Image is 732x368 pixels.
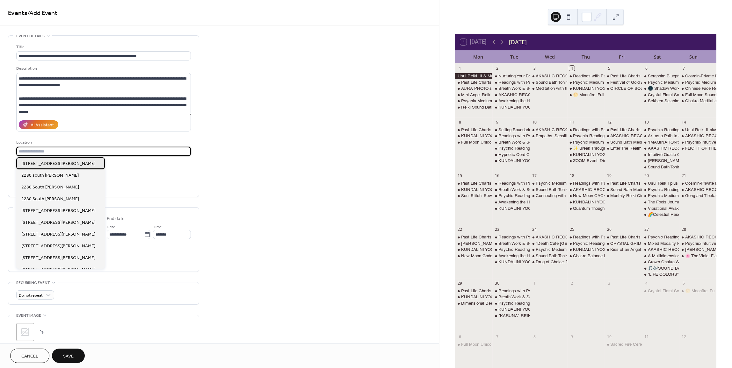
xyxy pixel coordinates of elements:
div: AKASHIC RECORDS READING with Valeri (& Other Psychic Services) [679,133,716,139]
div: 7 [681,66,686,71]
div: Sekhem-Seichim-Reiki Healing Circle with Sean [642,98,679,104]
div: Psychic/Intuitive Development Group with Crista [679,139,716,145]
div: Cosmin-Private Event [685,180,726,186]
div: Meditation with the Ascended Masters with [PERSON_NAME] [536,86,652,91]
div: Crystal Floral Sound Bath w/ Elowynn [648,92,719,98]
div: Breath Work & Sound Bath Meditation with [PERSON_NAME] [498,139,614,145]
div: Description [16,65,190,72]
div: KUNDALINI YOGA [573,86,609,91]
div: 13 [644,119,649,125]
div: New Moon Goddess Activation Meditation with Leeza [455,253,492,259]
div: Readings with Psychic Medium Ashley Jodra [567,127,605,133]
div: Enter The Realm of Faerie - Guided Meditation [610,145,696,151]
div: New Moon CACAO Ceremony & Drumming Circle with Gayla [567,193,605,199]
div: New Moon CACAO Ceremony & Drumming Circle with [PERSON_NAME] [573,193,712,199]
div: KUNDALINI YOGA [492,104,530,110]
div: Readings with Psychic Medium Ashley Jodra [567,73,605,79]
div: 24 [532,227,537,232]
div: 20 [644,173,649,179]
div: AKASHIC RECORDS READING with [PERSON_NAME] (& Other Psychic Services) [536,73,696,79]
div: ZOOM Event: Dimensional Deep Dive with the Council -CHANNELING with Karen [567,158,605,164]
div: Full Moon Unicorn Reiki Circle with Leeza [455,139,492,145]
div: 4 [569,66,575,71]
div: Readings with Psychic Medium [PERSON_NAME] [498,180,594,186]
div: Setting Boundaries Group Repatterning on Zoom [492,127,530,133]
div: KUNDALINI YOGA [455,187,492,193]
div: Usui Reiki II plus Holy Fire Certification Class with Gayla [679,127,716,133]
div: Nurturing Your Body Group Repatterning on Zoom [498,73,590,79]
div: Past Life Charts or Oracle Readings with [PERSON_NAME] [610,73,723,79]
span: Save [63,353,74,360]
div: Crystal Floral Sound Bath w/ Elowynn [642,92,679,98]
div: 21 [681,173,686,179]
div: Hypnotic Cord Cutting Class with April [498,152,570,158]
div: Psychic Medium Floor Day with Crista [455,98,492,104]
div: AKASHIC RECORDS READING with [PERSON_NAME] (& Other Psychic Services) [536,234,696,240]
div: Seraphim Blueprint-Level II Sacred Geometry Certification Class with Sean [642,73,679,79]
div: Readings with Psychic Medium Ashley Jodra [492,133,530,139]
div: [PERSON_NAME] "Channeling Session" [461,241,538,246]
div: Psychic Medium Floor Day with [DEMOGRAPHIC_DATA] [573,139,681,145]
div: AKASHIC RECORDS READING with Valeri (& Other Psychic Services) [530,127,567,133]
div: Soul Stitch: Sewing Your Spirit Poppet with Elowynn [455,193,492,199]
div: Past Life Charts or Oracle Readings with [PERSON_NAME] [610,234,723,240]
div: Fri [604,50,640,63]
div: Sound Bath Toning Meditation with Singing Bowls & Channeled Light Language & Song [530,253,567,259]
div: 3 [532,66,537,71]
div: Gong and Tibetan Sound Bowls Bath: Heart Chakra Cleanse [679,193,716,199]
div: 28 [681,227,686,232]
div: Breath Work & Sound Bath Meditation with Karen [492,86,530,91]
div: KUNDALINI YOGA [498,206,534,211]
div: Past Life Charts or Oracle Readings with [PERSON_NAME] [461,127,574,133]
div: AKASHIC RECORDS READING with Valeri (& Other Psychic Services) [642,247,679,252]
div: [DATE] [509,38,527,46]
div: "Death Café Las Vegas" [530,241,567,246]
button: Cancel [10,349,49,363]
div: Psychic Medium Floor Day with Crista [567,139,605,145]
div: Sound Bath Meditation! with Kelli [605,187,642,193]
div: AKASHIC RECORDS READING with Valeri (& Other Psychic Services) [679,187,716,193]
div: Mon [460,50,496,63]
div: Past Life Charts or Oracle Readings with [PERSON_NAME] [461,180,574,186]
button: AI Assistant [19,120,58,129]
div: Awakening the Heart: A Journey to Inner Peace with Valeri [492,199,530,205]
div: ✨ Break Through the Fear of Embodying Your Light ✨with Rose [567,145,605,151]
div: AKASHIC RECORDS READING with Valeri (& Other Psychic Services) [567,187,605,193]
div: Psychic Medium Floor Day with [DEMOGRAPHIC_DATA] [536,247,643,252]
div: KUNDALINI YOGA [498,259,534,265]
div: Psychic Readings Floor Day with Gayla!! [492,247,530,252]
div: Wed [532,50,568,63]
div: New Moon Goddess Activation Meditation with [PERSON_NAME] [461,253,585,259]
div: Psychic Medium Floor Day with Crista [642,80,679,85]
span: 2280 South [PERSON_NAME] [21,184,79,191]
div: KUNDALINI YOGA [492,259,530,265]
div: Breath Work & Sound Bath Meditation with Karen [492,241,530,246]
div: Karen Jones "Channeling Session" [455,241,492,246]
div: Cosmin-Private Event [679,180,716,186]
div: KUNDALINI YOGA [461,187,497,193]
div: Breath Work & Sound Bath Meditation with [PERSON_NAME] [498,187,614,193]
div: KUNDALINI YOGA [455,133,492,139]
div: Breath Work & Sound Bath Meditation with [PERSON_NAME] [498,86,614,91]
div: Psychic Medium Floor Day with Crista [530,247,567,252]
div: 1 [532,280,537,286]
div: Breath Work & Sound Bath Meditation with Karen [492,139,530,145]
div: KUNDALINI YOGA [492,158,530,164]
div: Reiki Sound Bath 6:30-8pm with [PERSON_NAME] [461,104,558,110]
div: Psychic Readings Floor Day with Gayla!! [567,133,605,139]
div: Monthly Reiki Circle and Meditation [605,193,642,199]
div: AKASHIC RECORDS READING with Valeri (& Other Psychic Services) [530,73,567,79]
div: Location [16,139,190,146]
div: Psychic Readings Floor Day with Gayla!! [492,145,530,151]
div: Readings with Psychic Medium Ashley Jodra [492,234,530,240]
div: KUNDALINI YOGA [573,247,609,252]
div: Full Moon Sound Bath – A Night of Release & Renewal with Noella [679,92,716,98]
div: Psychic Readings Floor Day with Gayla!! [567,241,605,246]
div: Psychic Readings Floor Day with Gayla!! [642,234,679,240]
div: Readings with Psychic Medium [PERSON_NAME] [573,234,668,240]
div: Art as a Path to Self-Discovery for Kids with Valeri [642,133,679,139]
div: AKASHIC RECORDS READING with [PERSON_NAME] (& Other Psychic Services) [498,92,659,98]
div: Awakening the Heart: A Journey to Inner Peace with [PERSON_NAME] [498,199,632,205]
div: 🌈Celestial Reset: New Moon Reiki Chakra Sound Bath🌕 w/ Elowynn & Renee [642,212,679,217]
